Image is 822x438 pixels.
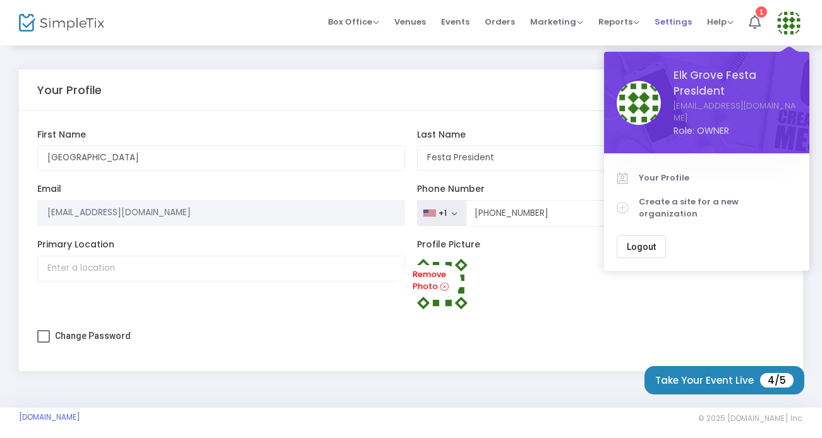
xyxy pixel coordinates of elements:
[698,413,803,423] span: © 2025 [DOMAIN_NAME] Inc.
[674,100,797,124] a: [EMAIL_ADDRESS][DOMAIN_NAME]
[530,16,583,28] span: Marketing
[417,200,466,227] button: +1
[417,184,785,195] label: Phone Number
[417,129,785,141] label: Last Name
[760,373,794,388] span: 4/5
[37,145,405,171] input: First Name
[466,200,785,227] input: Phone Number
[756,6,767,18] div: 1
[55,331,131,341] span: Change Password
[328,16,379,28] span: Box Office
[37,256,405,281] input: Enter a location
[644,366,804,394] button: Take Your Event Live4/5
[639,196,797,220] span: Create a site for a new organization
[617,235,666,258] button: Logout
[441,6,469,38] span: Events
[417,145,785,171] input: Last Name
[37,239,405,251] label: Primary Location
[417,238,480,251] span: Profile Picture
[617,166,797,190] a: Your Profile
[438,208,447,218] div: +1
[37,184,405,195] label: Email
[598,16,639,28] span: Reports
[37,129,405,141] label: First Name
[617,190,797,226] a: Create a site for a new organization
[674,124,797,138] span: Role: OWNER
[397,265,461,297] a: Remove Photo
[674,68,797,100] span: Elk Grove Festa President
[417,259,468,309] img: 23c695f827b98660d8509f03bedadbc7
[37,83,102,97] h5: Your Profile
[639,172,797,184] span: Your Profile
[655,6,692,38] span: Settings
[394,6,426,38] span: Venues
[19,412,80,422] a: [DOMAIN_NAME]
[707,16,734,28] span: Help
[627,242,656,252] span: Logout
[485,6,515,38] span: Orders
